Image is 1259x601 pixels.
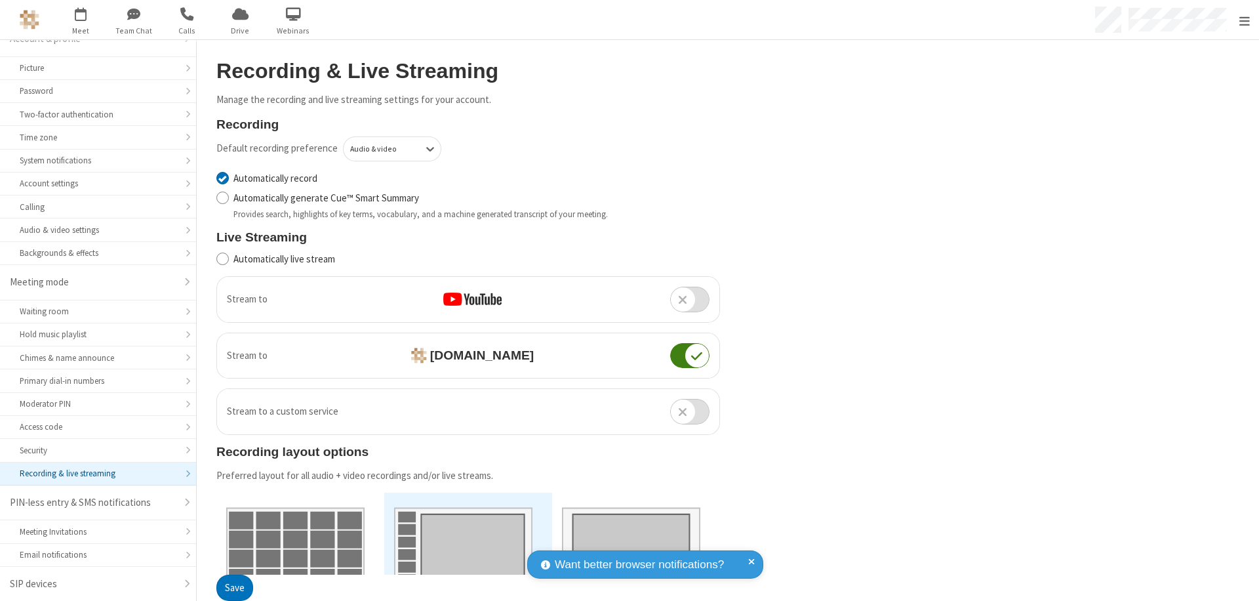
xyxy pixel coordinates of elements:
[163,25,212,37] span: Calls
[20,177,176,190] div: Account settings
[20,62,176,74] div: Picture
[233,191,720,206] label: Automatically generate Cue™ Smart Summary
[216,60,720,83] h2: Recording & Live Streaming
[20,154,176,167] div: System notifications
[10,577,176,592] div: SIP devices
[443,293,502,306] img: YOUTUBE
[216,93,720,108] p: Manage the recording and live streaming settings for your account.
[216,141,338,156] span: Default recording preference
[226,498,365,589] img: Gallery
[20,10,39,30] img: QA Selenium DO NOT DELETE OR CHANGE
[20,398,176,410] div: Moderator PIN
[216,445,720,459] h4: Recording layout options
[20,421,176,433] div: Access code
[350,143,412,155] div: Audio & video
[233,208,720,220] div: Provides search, highlights of key terms, vocabulary, and a machine generated transcript of your ...
[20,549,176,561] div: Email notifications
[411,348,427,363] img: callbridge.rocks
[56,25,106,37] span: Meet
[216,468,720,484] p: Preferred layout for all audio + video recordings and/or live streams.
[20,305,176,318] div: Waiting room
[20,131,176,144] div: Time zone
[216,230,720,244] h4: Live Streaming
[401,348,534,363] h4: [DOMAIN_NAME]
[20,108,176,121] div: Two-factor authentication
[217,333,719,379] li: Stream to
[216,25,265,37] span: Drive
[20,224,176,236] div: Audio & video settings
[269,25,318,37] span: Webinars
[562,498,700,589] img: Speaker only (no tiles)
[233,171,720,186] label: Automatically record
[110,25,159,37] span: Team Chat
[20,85,176,97] div: Password
[20,328,176,341] div: Hold music playlist
[555,556,724,573] span: Want better browser notifications?
[216,117,720,131] h4: Recording
[20,375,176,387] div: Primary dial-in numbers
[10,275,176,290] div: Meeting mode
[217,277,719,322] li: Stream to
[233,252,720,267] label: Automatically live stream
[10,495,176,510] div: PIN-less entry & SMS notifications
[20,352,176,364] div: Chimes & name announce
[394,498,532,589] img: Speaker with left side tiles
[20,444,176,457] div: Security
[217,389,719,434] li: Stream to a custom service
[20,526,176,538] div: Meeting Invitations
[20,201,176,213] div: Calling
[20,247,176,259] div: Backgrounds & effects
[20,467,176,480] div: Recording & live streaming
